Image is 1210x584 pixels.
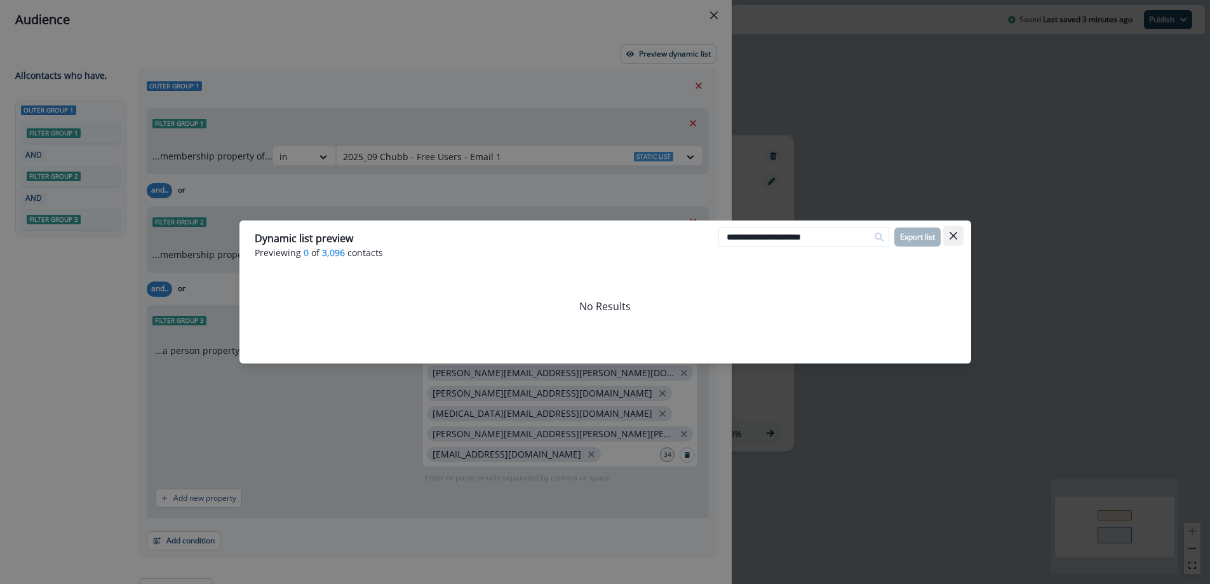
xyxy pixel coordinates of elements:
p: Export list [900,233,935,241]
span: 3,096 [322,246,345,259]
span: 0 [304,246,309,259]
button: Close [943,226,964,246]
button: Export list [894,227,941,247]
p: Previewing of contacts [255,246,956,259]
p: No Results [579,299,631,314]
p: Dynamic list preview [255,231,353,246]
